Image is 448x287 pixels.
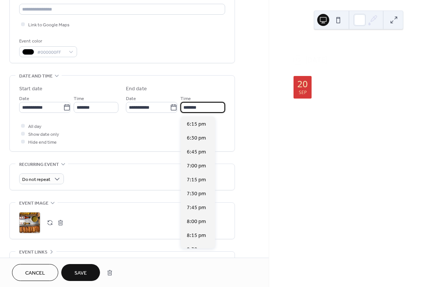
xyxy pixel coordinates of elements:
[187,148,206,156] span: 6:45 pm
[126,85,147,93] div: End date
[25,269,45,277] span: Cancel
[329,133,395,142] a: [URL][DOMAIN_NAME]
[19,212,40,233] div: ;
[37,49,65,56] span: #000000FF
[187,120,206,128] span: 6:15 pm
[187,176,206,184] span: 7:15 pm
[61,264,100,281] button: Save
[318,132,325,143] div: ​
[329,121,424,132] a: [STREET_ADDRESS][PERSON_NAME]
[19,199,48,207] span: Event image
[187,134,206,142] span: 6:30 pm
[22,175,50,184] span: Do not repeat
[187,218,206,226] span: 8:00 pm
[187,162,206,170] span: 7:00 pm
[318,148,325,157] div: ​
[329,111,355,122] span: 12:00pm
[187,232,206,240] span: 8:15 pm
[10,252,235,267] div: •••
[355,111,357,122] span: -
[19,85,42,93] div: Start date
[126,95,136,103] span: Date
[19,37,76,45] div: Event color
[299,90,307,95] div: Sep
[74,269,87,277] span: Save
[187,246,206,254] span: 8:30 pm
[12,264,58,281] button: Cancel
[187,204,206,212] span: 7:45 pm
[329,100,348,111] span: [DATE]
[28,131,59,138] span: Show date only
[74,95,84,103] span: Time
[19,248,47,256] span: Event links
[19,95,29,103] span: Date
[28,21,70,29] span: Link to Google Maps
[329,148,362,157] span: Show more
[28,123,41,131] span: All day
[180,95,191,103] span: Time
[187,190,206,198] span: 7:30 pm
[357,111,380,122] span: 8:00pm
[19,161,59,169] span: Recurring event
[318,148,362,157] button: ​Show more
[318,121,325,132] div: ​
[318,74,419,95] a: Strong Rope Brewery Pop Up Shop
[28,138,57,146] span: Hide end time
[19,72,53,80] span: Date and time
[297,79,308,88] div: 20
[318,100,325,111] div: ​
[318,111,325,122] div: ​
[288,40,430,51] div: Upcoming events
